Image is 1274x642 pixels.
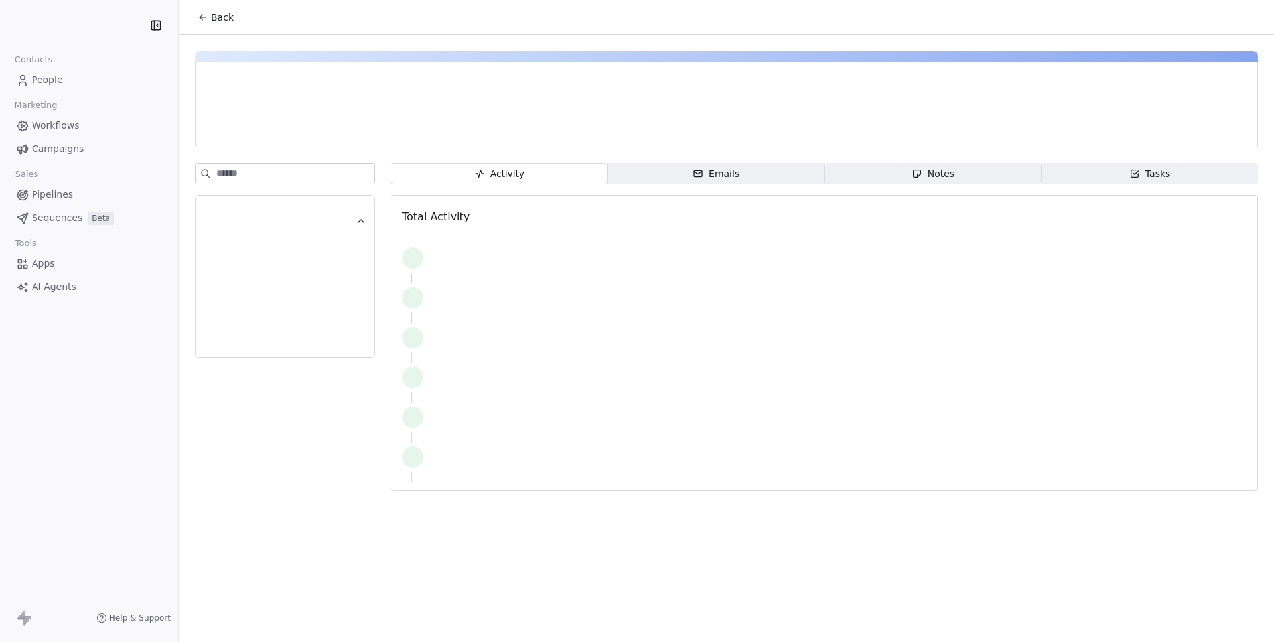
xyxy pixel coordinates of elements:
span: Campaigns [32,142,84,156]
div: Emails [693,167,739,181]
span: Sequences [32,211,82,225]
span: Pipelines [32,188,73,202]
button: Back [190,5,242,29]
a: AI Agents [11,276,168,298]
a: SequencesBeta [11,207,168,229]
span: Marketing [9,96,63,115]
span: Help & Support [109,613,171,623]
span: Tools [9,233,42,253]
a: People [11,69,168,91]
span: Back [211,11,234,24]
div: Notes [912,167,954,181]
div: Tasks [1129,167,1170,181]
a: Pipelines [11,184,168,206]
span: Contacts [9,50,58,70]
a: Workflows [11,115,168,137]
span: Workflows [32,119,80,133]
a: Apps [11,253,168,275]
a: Campaigns [11,138,168,160]
span: Apps [32,257,55,271]
span: People [32,73,63,87]
span: Sales [9,164,44,184]
a: Help & Support [96,613,171,623]
span: Beta [88,212,114,225]
span: AI Agents [32,280,76,294]
span: Total Activity [402,210,470,223]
